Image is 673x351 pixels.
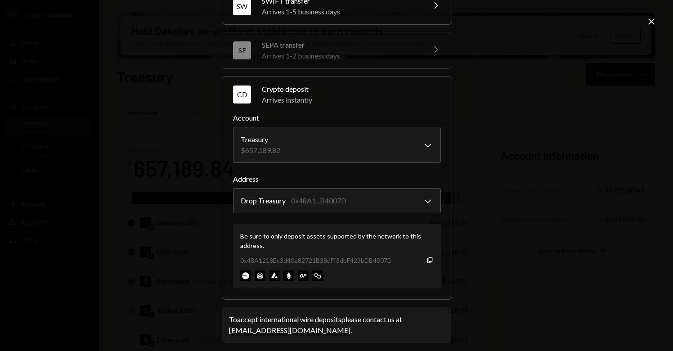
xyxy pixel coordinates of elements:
[233,85,251,103] div: CD
[291,195,346,206] div: 0x48A1...B4007D
[240,256,392,265] div: 0x48A1218Ec3d40e82721B38dFf3dbF423bDB4007D
[240,270,251,281] img: base-mainnet
[262,50,419,61] div: Arrives 1-2 business days
[283,270,294,281] img: ethereum-mainnet
[262,94,441,105] div: Arrives instantly
[233,112,441,288] div: CDCrypto depositArrives instantly
[298,270,309,281] img: optimism-mainnet
[233,174,441,184] label: Address
[233,127,441,163] button: Account
[233,112,441,123] label: Account
[240,231,434,250] div: Be sure to only deposit assets supported by the network to this address.
[229,314,444,336] div: To accept international wire deposits please contact us at .
[233,41,251,59] div: SE
[262,6,419,17] div: Arrives 1-5 business days
[312,270,323,281] img: polygon-mainnet
[222,76,452,112] button: CDCrypto depositArrives instantly
[233,188,441,213] button: Address
[222,32,452,68] button: SESEPA transferArrives 1-2 business days
[269,270,280,281] img: avalanche-mainnet
[255,270,265,281] img: arbitrum-mainnet
[262,84,441,94] div: Crypto deposit
[262,40,419,50] div: SEPA transfer
[229,326,350,335] a: [EMAIL_ADDRESS][DOMAIN_NAME]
